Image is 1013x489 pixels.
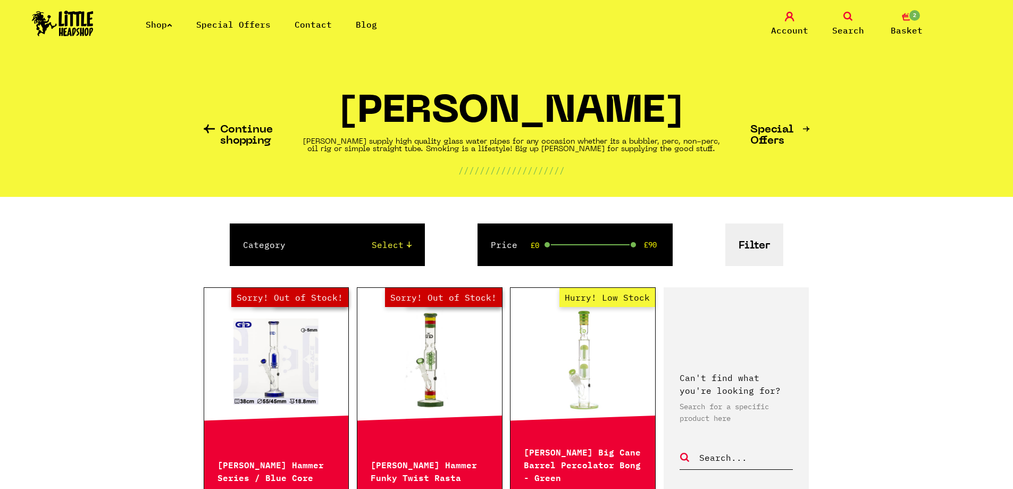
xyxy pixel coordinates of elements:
[231,288,348,307] span: Sorry! Out of Stock!
[458,164,565,177] p: ////////////////////
[196,19,271,30] a: Special Offers
[524,445,642,483] p: [PERSON_NAME] Big Cane Barrel Percolator Bong - Green
[357,306,502,413] a: Out of Stock Hurry! Low Stock Sorry! Out of Stock!
[204,306,349,413] a: Out of Stock Hurry! Low Stock Sorry! Out of Stock!
[680,371,793,397] p: Can't find what you're looking for?
[698,451,793,465] input: Search...
[217,458,336,483] p: [PERSON_NAME] Hammer Series / Blue Core
[491,238,517,251] label: Price
[303,138,720,153] strong: [PERSON_NAME] supply high quality glass water pipes for any occasion whether its a bubbler, perc,...
[880,12,933,37] a: 2 Basket
[680,401,793,424] p: Search for a specific product here
[146,19,172,30] a: Shop
[771,24,808,37] span: Account
[750,125,810,147] a: Special Offers
[243,238,286,251] label: Category
[340,94,683,138] h1: [PERSON_NAME]
[204,125,273,147] a: Continue shopping
[356,19,377,30] a: Blog
[644,241,657,249] span: £90
[891,24,923,37] span: Basket
[531,241,539,250] span: £0
[559,288,655,307] span: Hurry! Low Stock
[908,9,921,22] span: 2
[510,306,655,413] a: Hurry! Low Stock
[371,458,489,483] p: [PERSON_NAME] Hammer Funky Twist Rasta
[385,288,502,307] span: Sorry! Out of Stock!
[822,12,875,37] a: Search
[295,19,332,30] a: Contact
[725,223,783,266] button: Filter
[32,11,94,36] img: Little Head Shop Logo
[832,24,864,37] span: Search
